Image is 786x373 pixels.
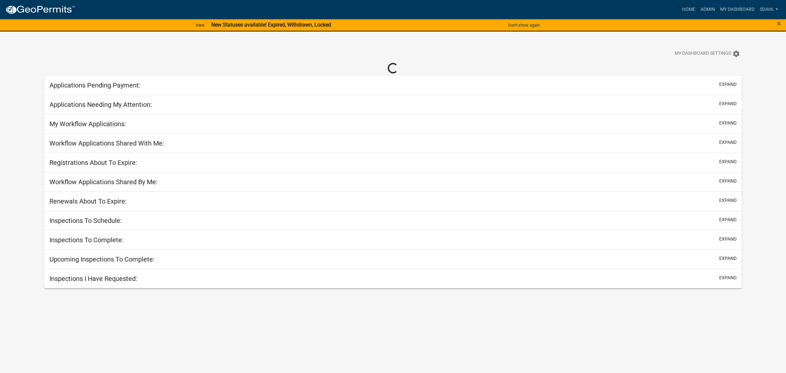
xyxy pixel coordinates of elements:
[698,3,718,16] a: Admin
[49,139,164,147] h5: Workflow Applications Shared With Me:
[777,19,781,28] span: ×
[719,178,737,185] button: expand
[211,22,331,28] strong: New Statuses available! Expired, Withdrawn, Locked
[193,20,207,30] a: View
[719,197,737,204] button: expand
[718,3,757,16] a: My Dashboard
[732,50,740,58] i: settings
[506,20,542,30] button: Don't show again
[719,81,737,88] button: expand
[49,101,152,108] h5: Applications Needing My Attention:
[669,47,745,60] button: My Dashboard Settingssettings
[719,100,737,107] button: expand
[719,120,737,127] button: expand
[49,275,137,283] h5: Inspections I Have Requested:
[719,158,737,165] button: expand
[49,120,126,128] h5: My Workflow Applications:
[719,274,737,281] button: expand
[719,255,737,262] button: expand
[49,255,155,263] h5: Upcoming Inspections To Complete:
[757,3,781,16] a: sdahl
[719,216,737,223] button: expand
[49,178,158,186] h5: Workflow Applications Shared By Me:
[49,159,137,167] h5: Registrations About To Expire:
[719,236,737,243] button: expand
[49,197,127,205] h5: Renewals About To Expire:
[675,50,731,58] span: My Dashboard Settings
[49,217,122,225] h5: Inspections To Schedule:
[680,3,698,16] a: Home
[719,139,737,146] button: expand
[49,236,123,244] h5: Inspections To Complete:
[49,81,140,89] h5: Applications Pending Payment:
[777,20,781,28] button: Close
